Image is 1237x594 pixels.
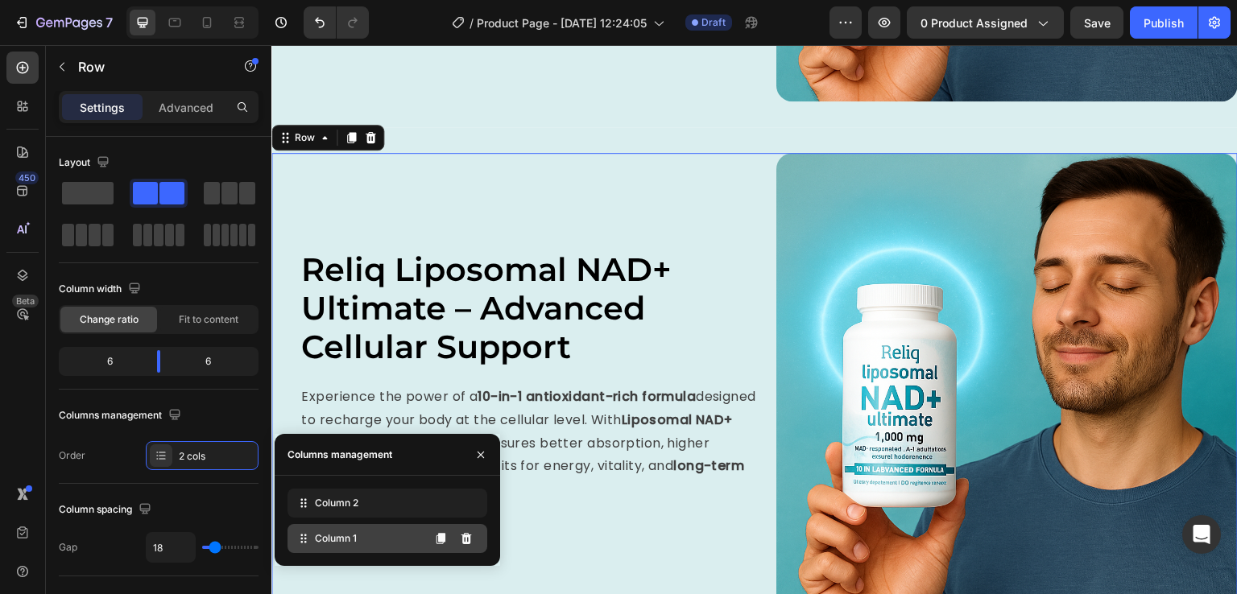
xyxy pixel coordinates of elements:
[78,57,215,76] p: Row
[30,204,400,321] span: Reliq Liposomal NAD+ Ultimate – Advanced Cellular Support
[59,152,113,174] div: Layout
[12,295,39,307] div: Beta
[477,14,647,31] span: Product Page - [DATE] 12:24:05
[62,350,144,373] div: 6
[304,6,369,39] div: Undo/Redo
[59,278,144,300] div: Column width
[206,342,424,361] strong: 10-in-1 antioxidant-rich formula
[147,533,195,562] input: Auto
[173,350,255,373] div: 6
[1144,14,1184,31] div: Publish
[1130,6,1198,39] button: Publish
[315,531,357,546] span: Column 1
[105,13,113,32] p: 7
[505,108,967,570] img: gempages_578461216721076967-cfbd6223-a7c3-43fe-b88e-9a37c0c834c4.png
[1182,515,1221,554] div: Open Intercom Messenger
[59,540,77,555] div: Gap
[30,365,462,407] strong: Liposomal NAD+ technology
[59,405,184,427] div: Columns management
[6,6,120,39] button: 7
[59,499,155,521] div: Column spacing
[271,45,1237,594] iframe: Design area
[701,15,726,30] span: Draft
[59,448,85,463] div: Order
[30,340,489,456] p: Experience the power of a designed to recharge your body at the cellular level. With , every caps...
[179,312,238,327] span: Fit to content
[20,85,47,100] div: Row
[80,99,125,116] p: Settings
[15,171,39,184] div: 450
[1084,16,1111,30] span: Save
[179,449,254,464] div: 2 cols
[921,14,1028,31] span: 0 product assigned
[907,6,1064,39] button: 0 product assigned
[159,99,213,116] p: Advanced
[80,312,139,327] span: Change ratio
[315,496,358,510] span: Column 2
[470,14,474,31] span: /
[288,448,392,462] div: Columns management
[1070,6,1123,39] button: Save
